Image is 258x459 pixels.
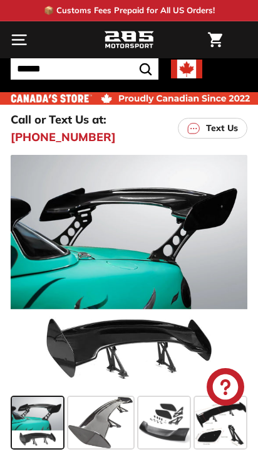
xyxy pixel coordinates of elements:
a: [PHONE_NUMBER] [11,129,116,145]
inbox-online-store-chat: Shopify online store chat [203,368,248,409]
p: Text Us [206,122,238,135]
p: Call or Text Us at: [11,111,106,128]
a: Text Us [178,118,247,139]
p: 📦 Customs Fees Prepaid for All US Orders! [44,4,215,17]
input: Search [11,58,158,80]
a: Cart [202,22,229,58]
img: Logo_285_Motorsport_areodynamics_components [104,29,154,51]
